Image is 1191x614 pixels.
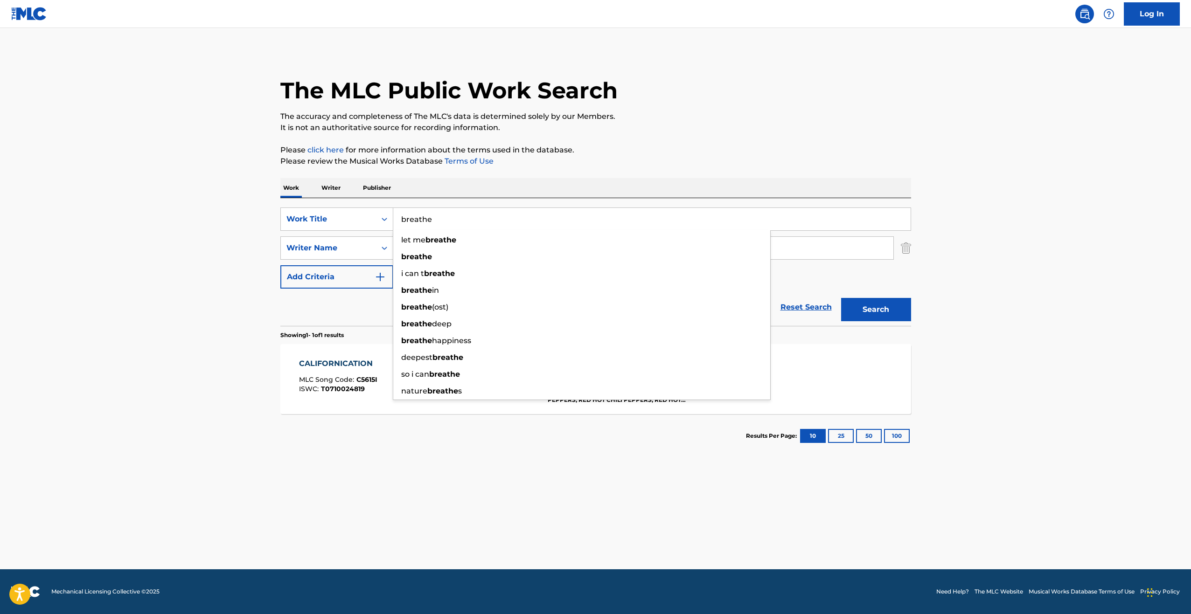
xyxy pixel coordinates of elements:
[746,432,799,440] p: Results Per Page:
[280,265,393,289] button: Add Criteria
[356,375,377,384] span: C5615I
[1075,5,1094,23] a: Public Search
[427,386,458,395] strong: breathe
[307,145,344,154] a: click here
[401,336,432,345] strong: breathe
[800,429,826,443] button: 10
[360,178,394,198] p: Publisher
[1103,8,1114,20] img: help
[401,235,425,244] span: let me
[841,298,911,321] button: Search
[375,271,386,283] img: 9d2ae6d4665cec9f34b9.svg
[432,319,452,328] span: deep
[401,269,424,278] span: i can t
[936,587,969,596] a: Need Help?
[280,207,911,326] form: Search Form
[299,385,321,393] span: ISWC :
[280,156,911,167] p: Please review the Musical Works Database
[1144,569,1191,614] iframe: Chat Widget
[884,429,910,443] button: 100
[432,303,448,311] span: (ost)
[401,319,432,328] strong: breathe
[401,353,432,362] span: deepest
[776,297,836,317] a: Reset Search
[1100,5,1118,23] div: Help
[975,587,1023,596] a: The MLC Website
[11,586,40,597] img: logo
[901,236,911,260] img: Delete Criterion
[401,252,432,261] strong: breathe
[401,370,429,379] span: so i can
[828,429,854,443] button: 25
[432,353,463,362] strong: breathe
[425,235,456,244] strong: breathe
[280,331,344,339] p: Showing 1 - 1 of 1 results
[401,386,427,395] span: nature
[299,375,356,384] span: MLC Song Code :
[401,303,432,311] strong: breathe
[280,111,911,122] p: The accuracy and completeness of The MLC's data is determined solely by our Members.
[1029,587,1135,596] a: Musical Works Database Terms of Use
[429,370,460,379] strong: breathe
[458,386,462,395] span: s
[280,76,618,104] h1: The MLC Public Work Search
[319,178,343,198] p: Writer
[321,385,365,393] span: T0710024819
[856,429,882,443] button: 50
[1124,2,1180,26] a: Log In
[424,269,455,278] strong: breathe
[1147,579,1153,607] div: Drag
[51,587,160,596] span: Mechanical Licensing Collective © 2025
[280,344,911,414] a: CALIFORNICATIONMLC Song Code:C5615IISWC:T0710024819Writers (4)[PERSON_NAME], [PERSON_NAME] [PERSO...
[280,145,911,156] p: Please for more information about the terms used in the database.
[280,122,911,133] p: It is not an authoritative source for recording information.
[286,242,370,254] div: Writer Name
[280,178,302,198] p: Work
[1079,8,1090,20] img: search
[443,157,494,166] a: Terms of Use
[299,358,377,369] div: CALIFORNICATION
[401,286,432,295] strong: breathe
[11,7,47,21] img: MLC Logo
[432,286,439,295] span: in
[432,336,471,345] span: happiness
[286,214,370,225] div: Work Title
[1140,587,1180,596] a: Privacy Policy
